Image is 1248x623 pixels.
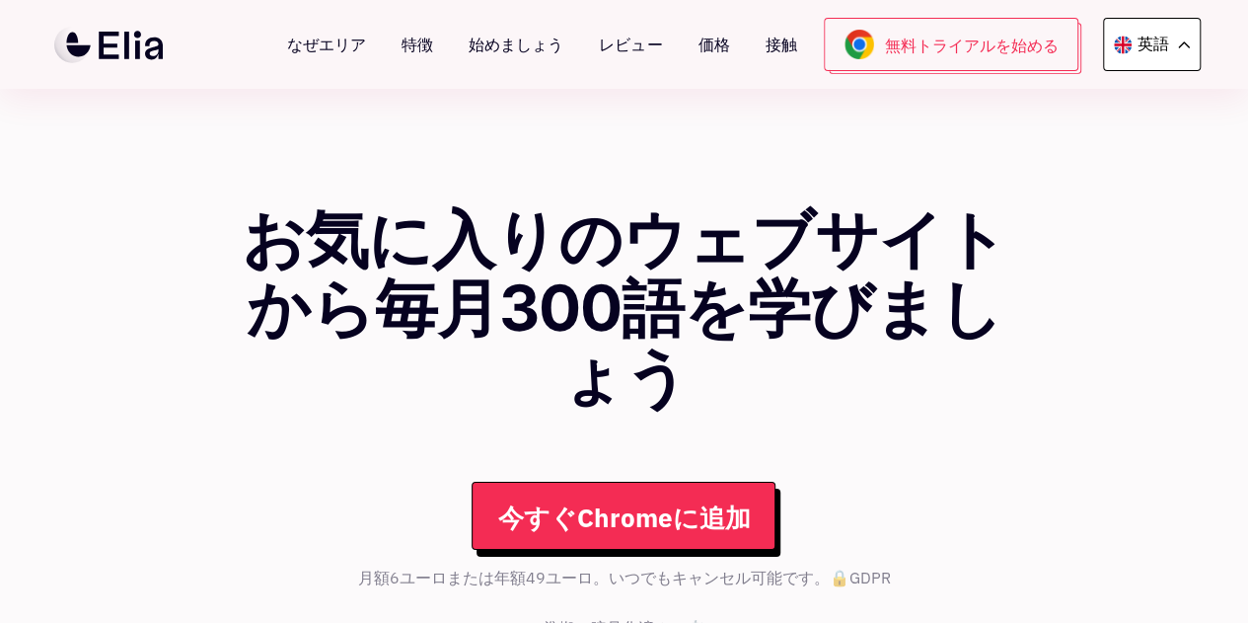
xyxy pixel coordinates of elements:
a: 今すぐChromeに追加 [472,482,775,550]
font: 始めましょう [469,35,563,54]
font: 無料トライアルを始める [884,36,1058,55]
font: 毎月300語を学びましょう [374,270,1001,415]
font: 今すぐChromeに追加 [497,501,750,534]
a: 始めましょう [469,18,563,71]
font: レビュー [599,35,662,54]
a: なぜエリア [287,18,366,71]
a: 接触 [765,18,796,71]
a: 価格 [697,18,729,71]
a: 特徴 [402,18,433,71]
font: 特徴 [402,35,433,54]
a: 無料トライアルを始める [824,18,1078,71]
font: 月額6ユーロまたは年額49ユーロ。いつでもキャンセル可能です。🔒GDPR [357,568,890,587]
a: ドモフ [46,25,170,64]
font: 価格 [697,35,729,54]
a: レビュー [599,18,662,71]
font: 英語 [1137,34,1168,53]
font: お気に入りのウェブサイトから [241,200,1006,346]
font: 接触 [765,35,796,54]
font: なぜエリア [287,35,366,54]
img: クロム [844,30,874,59]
